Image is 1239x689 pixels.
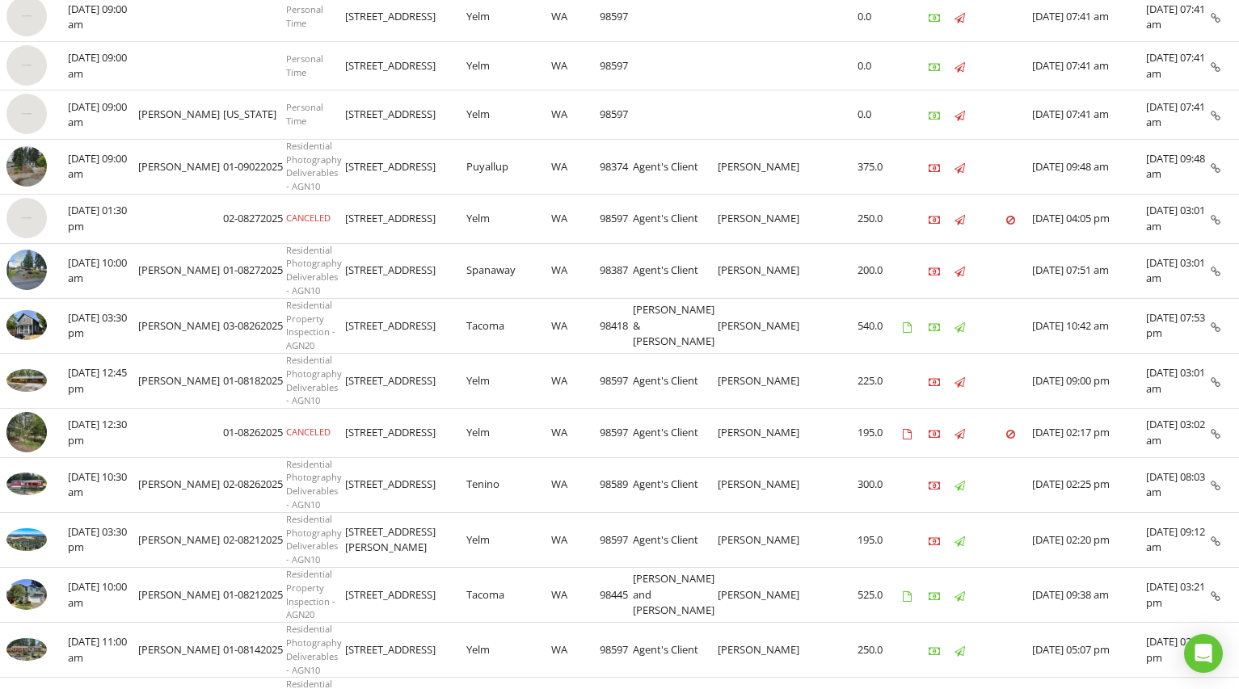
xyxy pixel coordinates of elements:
[1032,243,1146,298] td: [DATE] 07:51 am
[286,244,342,296] span: Residential Photography Deliverables - AGN10
[466,512,551,567] td: Yelm
[600,409,633,458] td: 98597
[6,45,47,86] img: streetview
[345,243,466,298] td: [STREET_ADDRESS]
[286,140,342,192] span: Residential Photography Deliverables - AGN10
[138,90,223,140] td: [PERSON_NAME]
[633,353,718,408] td: Agent's Client
[6,528,47,551] img: 9324290%2Fcover_photos%2Fif6sHpbKDO0SodOFJyn4%2Fsmall.jpeg
[1184,634,1223,673] div: Open Intercom Messenger
[345,623,466,678] td: [STREET_ADDRESS]
[633,512,718,567] td: Agent's Client
[600,90,633,140] td: 98597
[551,567,600,622] td: WA
[633,623,718,678] td: Agent's Client
[466,298,551,353] td: Tacoma
[1146,195,1211,244] td: [DATE] 03:01 am
[286,212,331,224] span: CANCELED
[68,243,138,298] td: [DATE] 10:00 am
[858,353,903,408] td: 225.0
[858,298,903,353] td: 540.0
[223,139,286,194] td: 01-09022025
[718,139,803,194] td: [PERSON_NAME]
[6,198,47,238] img: streetview
[286,299,335,351] span: Residential Property Inspection - AGN20
[600,195,633,244] td: 98597
[68,90,138,140] td: [DATE] 09:00 am
[600,139,633,194] td: 98374
[223,623,286,678] td: 01-08142025
[551,90,600,140] td: WA
[1032,298,1146,353] td: [DATE] 10:42 am
[1146,243,1211,298] td: [DATE] 03:01 am
[223,353,286,408] td: 01-08182025
[1146,41,1211,90] td: [DATE] 07:41 am
[633,195,718,244] td: Agent's Client
[1032,139,1146,194] td: [DATE] 09:48 am
[1146,353,1211,408] td: [DATE] 03:01 am
[223,195,286,244] td: 02-08272025
[600,298,633,353] td: 98418
[286,3,323,29] span: Personal Time
[858,195,903,244] td: 250.0
[551,195,600,244] td: WA
[466,623,551,678] td: Yelm
[1032,90,1146,140] td: [DATE] 07:41 am
[858,567,903,622] td: 525.0
[600,243,633,298] td: 98387
[1032,512,1146,567] td: [DATE] 02:20 pm
[718,457,803,512] td: [PERSON_NAME]
[551,243,600,298] td: WA
[286,426,331,438] span: CANCELED
[223,243,286,298] td: 01-08272025
[68,41,138,90] td: [DATE] 09:00 am
[223,457,286,512] td: 02-08262025
[1032,623,1146,678] td: [DATE] 05:07 pm
[600,353,633,408] td: 98597
[600,457,633,512] td: 98589
[6,369,47,392] img: 9219566%2Fcover_photos%2Fsk1UesfhSwjZLBDsyWYu%2Fsmall.jpeg
[551,409,600,458] td: WA
[466,567,551,622] td: Tacoma
[68,457,138,512] td: [DATE] 10:30 am
[1146,139,1211,194] td: [DATE] 09:48 am
[551,512,600,567] td: WA
[286,354,342,406] span: Residential Photography Deliverables - AGN10
[718,623,803,678] td: [PERSON_NAME]
[633,243,718,298] td: Agent's Client
[1146,567,1211,622] td: [DATE] 03:21 pm
[68,353,138,408] td: [DATE] 12:45 pm
[345,90,466,140] td: [STREET_ADDRESS]
[1032,41,1146,90] td: [DATE] 07:41 am
[466,90,551,140] td: Yelm
[718,243,803,298] td: [PERSON_NAME]
[138,353,223,408] td: [PERSON_NAME]
[138,139,223,194] td: [PERSON_NAME]
[718,567,803,622] td: [PERSON_NAME]
[718,353,803,408] td: [PERSON_NAME]
[466,243,551,298] td: Spanaway
[633,139,718,194] td: Agent's Client
[6,310,47,341] img: 9346094%2Fcover_photos%2Fs4DQ6t5ePn34Waz1Ekyb%2Fsmall.jpg
[1032,409,1146,458] td: [DATE] 02:17 pm
[68,409,138,458] td: [DATE] 12:30 pm
[1146,623,1211,678] td: [DATE] 02:17 pm
[68,139,138,194] td: [DATE] 09:00 am
[858,90,903,140] td: 0.0
[551,353,600,408] td: WA
[718,298,803,353] td: [PERSON_NAME]
[466,457,551,512] td: Tenino
[6,638,47,661] img: 9176099%2Fcover_photos%2FMu3O2rQnTkfuqo5LlSSl%2Fsmall.jpeg
[858,409,903,458] td: 195.0
[223,90,286,140] td: [US_STATE]
[68,512,138,567] td: [DATE] 03:30 pm
[286,513,342,565] span: Residential Photography Deliverables - AGN10
[68,623,138,678] td: [DATE] 11:00 am
[633,409,718,458] td: Agent's Client
[286,568,335,620] span: Residential Property Inspection - AGN20
[466,353,551,408] td: Yelm
[68,195,138,244] td: [DATE] 01:30 pm
[345,41,466,90] td: [STREET_ADDRESS]
[600,623,633,678] td: 98597
[6,579,47,610] img: 9309235%2Fcover_photos%2FimBVpzJenw57LK6zQ4Id%2Fsmall.jpg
